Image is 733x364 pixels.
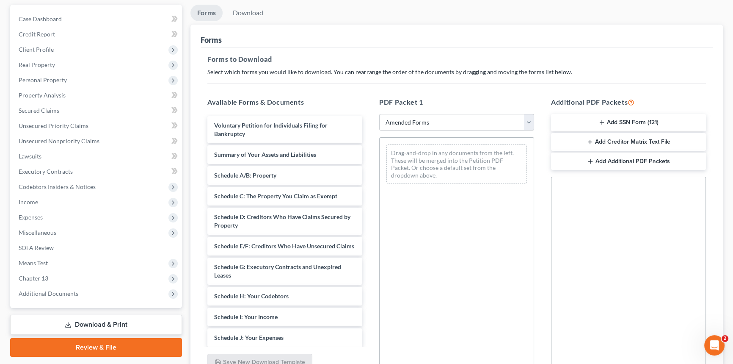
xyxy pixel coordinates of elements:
[214,213,350,229] span: Schedule D: Creditors Who Have Claims Secured by Property
[12,118,182,133] a: Unsecured Priority Claims
[207,54,706,64] h5: Forms to Download
[201,35,222,45] div: Forms
[10,315,182,335] a: Download & Print
[704,335,725,356] iframe: Intercom live chat
[379,97,534,107] h5: PDF Packet 1
[551,114,706,132] button: Add SSN Form (121)
[19,290,78,297] span: Additional Documents
[19,31,55,38] span: Credit Report
[214,334,284,341] span: Schedule J: Your Expenses
[19,168,73,175] span: Executory Contracts
[19,122,88,129] span: Unsecured Priority Claims
[214,172,276,179] span: Schedule A/B: Property
[19,92,66,99] span: Property Analysis
[12,133,182,149] a: Unsecured Nonpriority Claims
[19,61,55,68] span: Real Property
[12,27,182,42] a: Credit Report
[12,11,182,27] a: Case Dashboard
[19,214,43,221] span: Expenses
[19,107,59,114] span: Secured Claims
[19,198,38,206] span: Income
[10,338,182,357] a: Review & File
[207,97,362,107] h5: Available Forms & Documents
[226,5,270,21] a: Download
[12,103,182,118] a: Secured Claims
[551,153,706,170] button: Add Additional PDF Packets
[214,263,341,279] span: Schedule G: Executory Contracts and Unexpired Leases
[12,88,182,103] a: Property Analysis
[214,242,354,250] span: Schedule E/F: Creditors Who Have Unsecured Claims
[551,133,706,151] button: Add Creditor Matrix Text File
[12,149,182,164] a: Lawsuits
[19,259,48,267] span: Means Test
[214,192,337,200] span: Schedule C: The Property You Claim as Exempt
[12,164,182,179] a: Executory Contracts
[19,275,48,282] span: Chapter 13
[19,15,62,22] span: Case Dashboard
[214,313,278,320] span: Schedule I: Your Income
[722,335,728,342] span: 2
[214,151,316,158] span: Summary of Your Assets and Liabilities
[12,240,182,256] a: SOFA Review
[386,144,527,183] div: Drag-and-drop in any documents from the left. These will be merged into the Petition PDF Packet. ...
[190,5,223,21] a: Forms
[19,244,54,251] span: SOFA Review
[19,229,56,236] span: Miscellaneous
[19,76,67,83] span: Personal Property
[19,46,54,53] span: Client Profile
[19,183,96,190] span: Codebtors Insiders & Notices
[207,68,706,76] p: Select which forms you would like to download. You can rearrange the order of the documents by dr...
[551,97,706,107] h5: Additional PDF Packets
[19,137,99,144] span: Unsecured Nonpriority Claims
[214,122,328,137] span: Voluntary Petition for Individuals Filing for Bankruptcy
[19,153,41,160] span: Lawsuits
[214,292,289,300] span: Schedule H: Your Codebtors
